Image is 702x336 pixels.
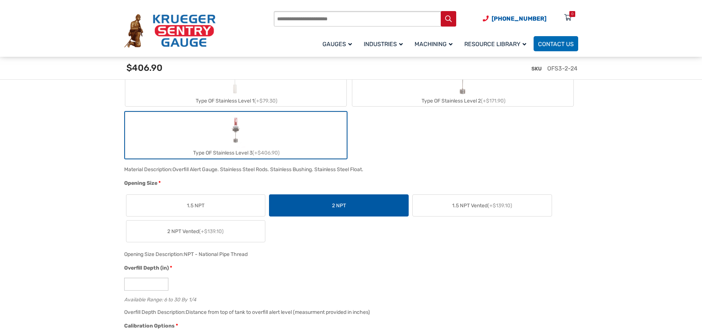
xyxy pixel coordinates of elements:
[359,35,410,52] a: Industries
[460,35,534,52] a: Resource Library
[332,202,346,209] span: 2 NPT
[254,98,277,104] span: (+$79.30)
[170,264,172,272] abbr: required
[124,323,175,329] span: Calibration Options
[124,265,169,271] span: Overfill Depth (in)
[176,322,178,330] abbr: required
[124,309,186,315] span: Overfill Depth Description:
[364,41,403,48] span: Industries
[252,150,280,156] span: (+$406.90)
[125,96,346,106] div: Type OF Stainless Level 1
[531,66,542,72] span: SKU
[410,35,460,52] a: Machining
[492,15,546,22] span: [PHONE_NUMBER]
[534,36,578,51] a: Contact Us
[199,228,224,235] span: (+$139.10)
[124,295,574,302] div: Available Range: 6 to 30 By 1/4
[125,148,346,158] div: Type OF Stainless Level 3
[184,251,248,257] div: NPT - National Pipe Thread
[186,309,370,315] div: Distance from top of tank to overfill alert level (measurment provided in inches)
[488,202,512,209] span: (+$139.10)
[187,202,205,209] span: 1.5 NPT
[322,41,352,48] span: Gauges
[158,179,161,187] abbr: required
[124,166,172,173] span: Material Description:
[124,251,184,257] span: Opening Size Description:
[464,41,526,48] span: Resource Library
[125,112,346,158] label: Type OF Stainless Level 3
[167,228,224,235] span: 2 NPT Vented
[483,14,546,23] a: Phone Number (920) 434-8860
[452,202,512,209] span: 1.5 NPT Vented
[318,35,359,52] a: Gauges
[481,98,506,104] span: (+$171.90)
[124,180,157,186] span: Opening Size
[172,166,363,173] div: Overfill Alert Gauge. Stainless Steel Rods. Stainless Bushing. Stainless Steel Float.
[571,11,573,17] div: 0
[415,41,453,48] span: Machining
[352,96,573,106] div: Type OF Stainless Level 2
[124,14,216,48] img: Krueger Sentry Gauge
[547,65,577,72] span: OFS3-2-24
[538,41,574,48] span: Contact Us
